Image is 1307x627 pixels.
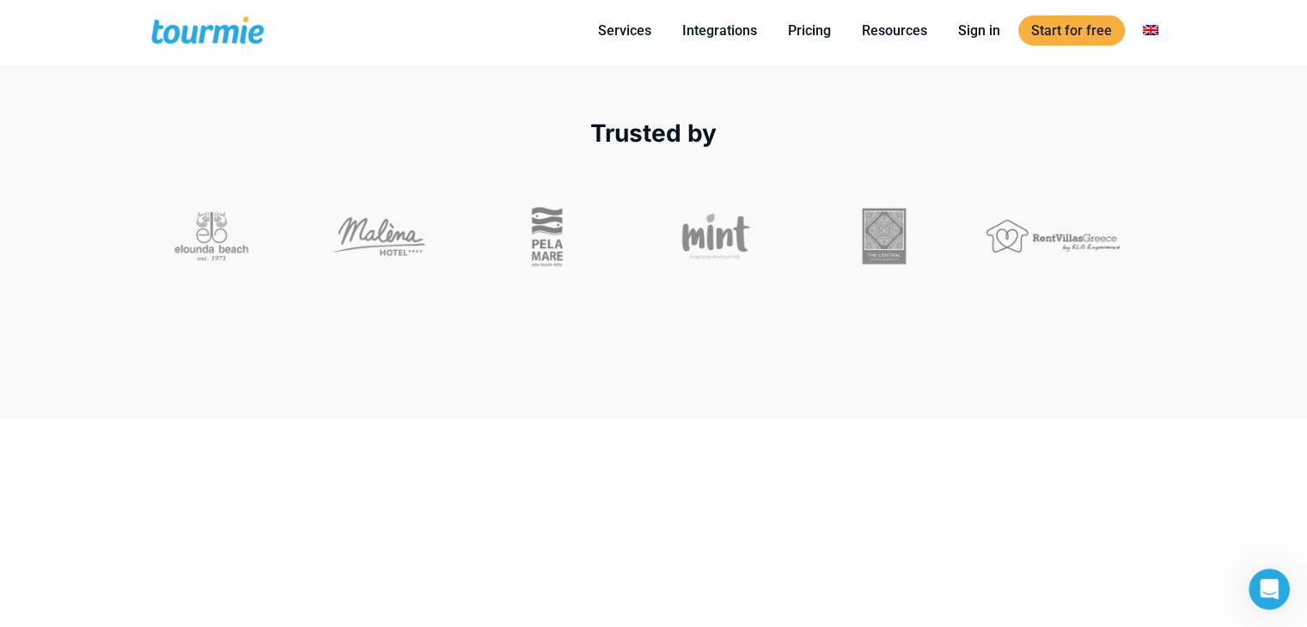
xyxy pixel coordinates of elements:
[945,20,1013,41] a: Sign in
[590,119,717,148] span: Trusted by
[1249,569,1290,610] iframe: Intercom live chat
[669,20,770,41] a: Integrations
[775,20,844,41] a: Pricing
[1018,15,1125,46] a: Start for free
[849,20,940,41] a: Resources
[585,20,664,41] a: Services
